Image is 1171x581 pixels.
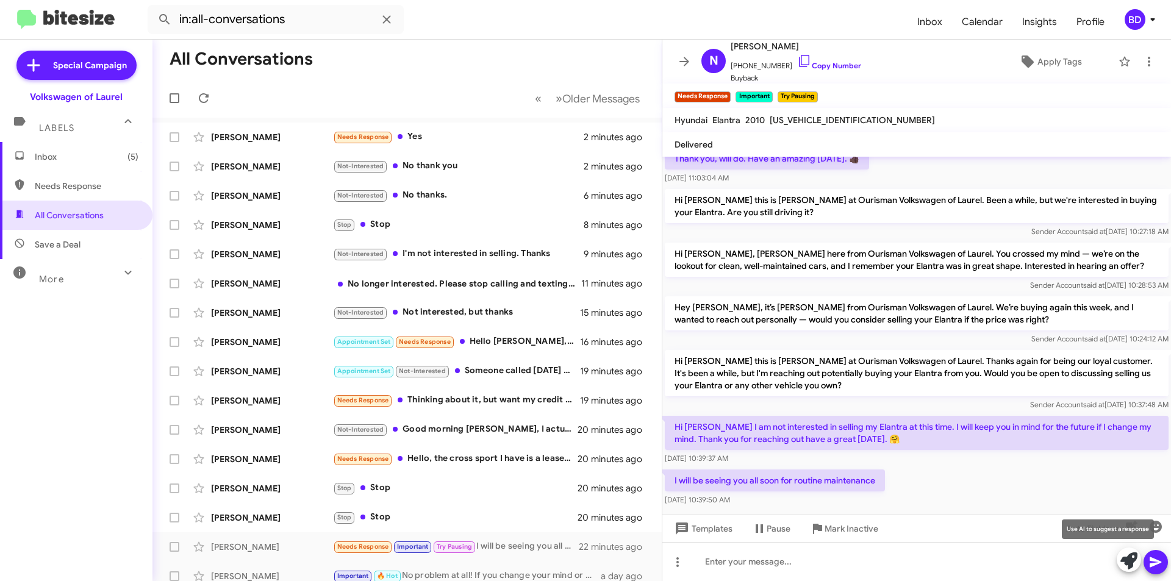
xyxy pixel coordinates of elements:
[778,91,818,102] small: Try Pausing
[579,511,652,524] div: 20 minutes ago
[333,481,579,495] div: Stop
[337,338,391,346] span: Appointment Set
[337,221,352,229] span: Stop
[333,130,584,144] div: Yes
[377,572,398,580] span: 🔥 Hot
[437,543,472,551] span: Try Pausing
[211,541,333,553] div: [PERSON_NAME]
[580,307,652,319] div: 15 minutes ago
[211,511,333,524] div: [PERSON_NAME]
[127,151,138,163] span: (5)
[211,219,333,231] div: [PERSON_NAME]
[1125,9,1145,30] div: BD
[53,59,127,71] span: Special Campaign
[337,396,389,404] span: Needs Response
[333,277,581,290] div: No longer interested. Please stop calling and texting. Thank you!
[211,394,333,407] div: [PERSON_NAME]
[337,308,384,316] span: Not-Interested
[30,91,123,103] div: Volkswagen of Laurel
[742,518,800,540] button: Pause
[1031,227,1169,236] span: Sender Account [DATE] 10:27:18 AM
[665,296,1169,330] p: Hey [PERSON_NAME], it’s [PERSON_NAME] from Ourisman Volkswagen of Laurel. We’re buying again this...
[580,336,652,348] div: 16 minutes ago
[736,91,772,102] small: Important
[580,394,652,407] div: 19 minutes ago
[1012,4,1067,40] a: Insights
[675,139,713,150] span: Delivered
[665,454,728,463] span: [DATE] 10:39:37 AM
[337,513,352,521] span: Stop
[337,426,384,433] span: Not-Interested
[1083,400,1105,409] span: said at
[211,453,333,465] div: [PERSON_NAME]
[662,518,742,540] button: Templates
[562,92,640,105] span: Older Messages
[211,365,333,377] div: [PERSON_NAME]
[333,188,584,202] div: No thanks.
[952,4,1012,40] a: Calendar
[731,39,861,54] span: [PERSON_NAME]
[665,495,730,504] span: [DATE] 10:39:50 AM
[797,61,861,70] a: Copy Number
[35,238,81,251] span: Save a Deal
[333,510,579,524] div: Stop
[211,424,333,436] div: [PERSON_NAME]
[535,91,542,106] span: «
[211,336,333,348] div: [PERSON_NAME]
[528,86,647,111] nav: Page navigation example
[731,54,861,72] span: [PHONE_NUMBER]
[337,572,369,580] span: Important
[333,393,580,407] div: Thinking about it, but want my credit alittle stronger before making a commitment
[39,123,74,134] span: Labels
[337,191,384,199] span: Not-Interested
[665,416,1169,450] p: Hi [PERSON_NAME] I am not interested in selling my Elantra at this time. I will keep you in mind ...
[1030,280,1169,290] span: Sender Account [DATE] 10:28:53 AM
[556,91,562,106] span: »
[580,365,652,377] div: 19 minutes ago
[333,364,580,378] div: Someone called [DATE] and I told them that I was no longer interested
[1037,51,1082,73] span: Apply Tags
[337,455,389,463] span: Needs Response
[337,250,384,258] span: Not-Interested
[148,5,404,34] input: Search
[581,277,652,290] div: 11 minutes ago
[987,51,1112,73] button: Apply Tags
[731,72,861,84] span: Buyback
[333,218,584,232] div: Stop
[333,305,580,319] div: Not interested, but thanks
[333,422,579,437] div: Good morning [PERSON_NAME], I actually purchased a vehicle from you guys [DATE]
[1067,4,1114,40] a: Profile
[211,482,333,494] div: [PERSON_NAME]
[211,160,333,173] div: [PERSON_NAME]
[170,49,313,69] h1: All Conversations
[825,518,878,540] span: Mark Inactive
[1084,334,1106,343] span: said at
[39,274,64,285] span: More
[709,51,718,71] span: N
[333,452,579,466] div: Hello, the cross sport I have is a lease. If you can get me pot of the lease, that be great
[584,248,652,260] div: 9 minutes ago
[333,247,584,261] div: I'm not interested in selling. Thanks
[337,133,389,141] span: Needs Response
[800,518,888,540] button: Mark Inactive
[35,209,104,221] span: All Conversations
[665,148,869,169] p: Thank you, will do. Have an amazing [DATE]. 👍🏿
[584,190,652,202] div: 6 minutes ago
[770,115,935,126] span: [US_VEHICLE_IDENTIFICATION_NUMBER]
[675,91,731,102] small: Needs Response
[1030,400,1169,409] span: Sender Account [DATE] 10:37:48 AM
[767,518,790,540] span: Pause
[333,540,579,554] div: I will be seeing you all soon for routine maintenance
[1083,280,1105,290] span: said at
[333,335,580,349] div: Hello [PERSON_NAME], I spoke to [PERSON_NAME] [DATE]. I am scheduled for [DATE] and my credit inf...
[579,541,652,553] div: 22 minutes ago
[211,307,333,319] div: [PERSON_NAME]
[665,173,729,182] span: [DATE] 11:03:04 AM
[712,115,740,126] span: Elantra
[665,469,885,491] p: I will be seeing you all soon for routine maintenance
[1031,334,1169,343] span: Sender Account [DATE] 10:24:12 AM
[579,424,652,436] div: 20 minutes ago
